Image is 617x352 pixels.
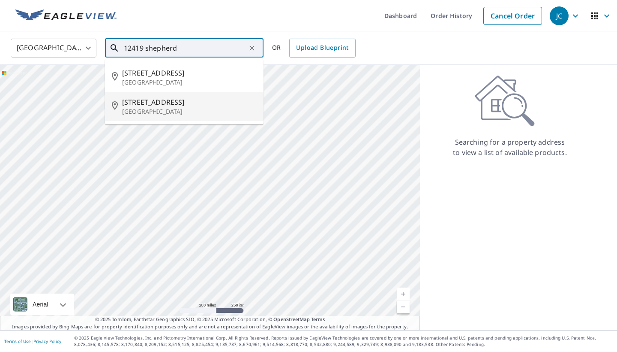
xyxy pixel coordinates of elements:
[246,42,258,54] button: Clear
[296,42,348,53] span: Upload Blueprint
[124,36,246,60] input: Search by address or latitude-longitude
[122,107,257,116] p: [GEOGRAPHIC_DATA]
[33,338,61,344] a: Privacy Policy
[10,294,74,315] div: Aerial
[74,335,613,348] p: © 2025 Eagle View Technologies, Inc. and Pictometry International Corp. All Rights Reserved. Repo...
[15,9,117,22] img: EV Logo
[550,6,569,25] div: JC
[4,339,61,344] p: |
[11,36,96,60] div: [GEOGRAPHIC_DATA]
[273,316,309,322] a: OpenStreetMap
[30,294,51,315] div: Aerial
[122,68,257,78] span: [STREET_ADDRESS]
[397,300,410,313] a: Current Level 5, Zoom Out
[452,137,567,158] p: Searching for a property address to view a list of available products.
[122,78,257,87] p: [GEOGRAPHIC_DATA]
[397,288,410,300] a: Current Level 5, Zoom In
[4,338,31,344] a: Terms of Use
[289,39,355,58] a: Upload Blueprint
[95,316,325,323] span: © 2025 TomTom, Earthstar Geographics SIO, © 2025 Microsoft Corporation, ©
[311,316,325,322] a: Terms
[122,97,257,107] span: [STREET_ADDRESS]
[272,39,356,58] div: OR
[483,7,542,25] a: Cancel Order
